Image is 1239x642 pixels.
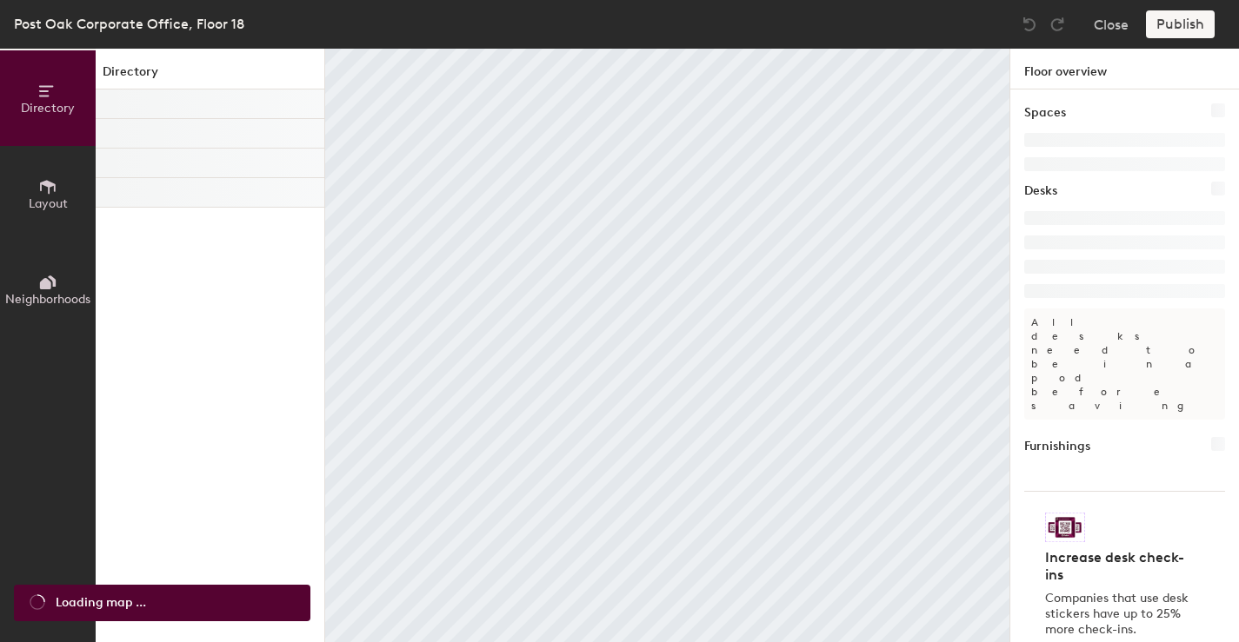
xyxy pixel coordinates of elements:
[1024,308,1225,420] p: All desks need to be in a pod before saving
[1021,16,1038,33] img: Undo
[14,13,244,35] div: Post Oak Corporate Office, Floor 18
[1049,16,1066,33] img: Redo
[5,292,90,307] span: Neighborhoods
[96,63,324,89] h1: Directory
[1010,49,1239,89] h1: Floor overview
[56,593,146,612] span: Loading map ...
[1024,182,1057,201] h1: Desks
[1045,513,1085,542] img: Sticker logo
[325,49,1009,642] canvas: Map
[1045,591,1194,638] p: Companies that use desk stickers have up to 25% more check-ins.
[1024,103,1066,122] h1: Spaces
[29,196,68,211] span: Layout
[1045,549,1194,584] h4: Increase desk check-ins
[21,101,75,116] span: Directory
[1024,437,1090,456] h1: Furnishings
[1094,10,1129,38] button: Close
